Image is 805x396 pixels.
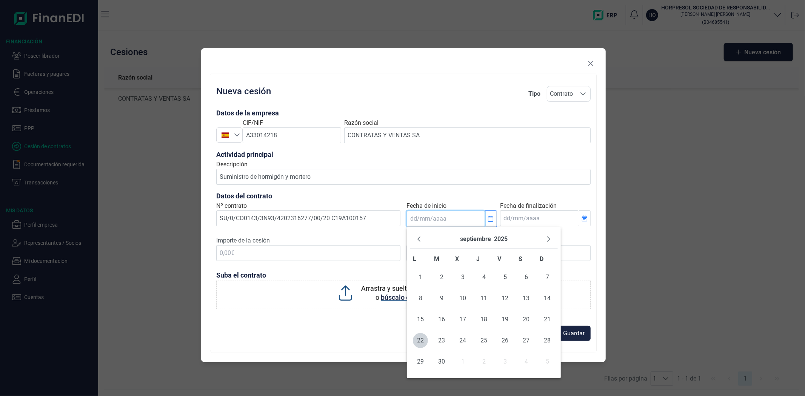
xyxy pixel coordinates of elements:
[494,309,516,330] td: 19/09/2025
[460,233,491,245] button: Choose Month
[431,330,452,351] td: 23/09/2025
[543,233,555,245] button: Next Month
[537,309,558,330] td: 21/09/2025
[381,293,454,301] span: búscalo en tus archivos.
[519,333,534,348] span: 27
[413,233,425,245] button: Previous Month
[585,57,597,69] button: Close
[473,351,494,372] td: 02/10/2025
[516,267,537,288] td: 06/09/2025
[216,149,591,160] h3: Actividad principal
[434,333,449,348] span: 23
[476,255,480,262] span: J
[431,309,452,330] td: 16/09/2025
[452,330,473,351] td: 24/09/2025
[216,245,400,261] input: 0,00€
[497,255,501,262] span: V
[576,86,591,101] div: Seleccione una opción
[494,267,516,288] td: 05/09/2025
[434,270,449,285] span: 2
[413,312,428,327] span: 15
[216,191,591,201] h3: Datos del contrato
[540,270,555,285] span: 7
[406,236,591,245] label: Importe a ejecutar
[516,330,537,351] td: 27/09/2025
[216,108,591,118] h3: Datos de la empresa
[434,354,449,369] span: 30
[452,351,473,372] td: 01/10/2025
[519,312,534,327] span: 20
[455,255,459,262] span: X
[497,312,513,327] span: 19
[413,255,416,262] span: L
[497,270,513,285] span: 5
[455,270,470,285] span: 3
[540,291,555,306] span: 14
[516,351,537,372] td: 04/10/2025
[476,312,491,327] span: 18
[455,333,470,348] span: 24
[407,227,561,378] div: Choose Date
[563,329,585,338] span: Guardar
[537,288,558,309] td: 14/09/2025
[243,118,263,127] label: CIF/NIF
[431,267,452,288] td: 02/09/2025
[455,291,470,306] span: 10
[519,291,534,306] span: 13
[494,351,516,372] td: 03/10/2025
[410,288,431,309] td: 08/09/2025
[407,211,485,227] input: dd/mm/aaaa
[476,333,491,348] span: 25
[410,267,431,288] td: 01/09/2025
[216,236,400,245] label: Importe de la cesión
[222,132,229,139] img: ES
[547,86,576,101] span: Contrato
[540,312,555,327] span: 21
[452,309,473,330] td: 17/09/2025
[344,118,379,127] label: Razón social
[537,267,558,288] td: 07/09/2025
[410,330,431,351] td: 22/09/2025
[485,211,497,227] button: Choose Date
[413,333,428,348] span: 22
[473,288,494,309] td: 11/09/2025
[579,210,591,226] button: Choose Date
[216,270,591,281] h3: Suba el contrato
[497,333,513,348] span: 26
[519,255,522,262] span: S
[216,160,248,169] label: Descripción
[455,312,470,327] span: 17
[434,255,439,262] span: M
[410,309,431,330] td: 15/09/2025
[494,330,516,351] td: 26/09/2025
[452,267,473,288] td: 03/09/2025
[216,86,271,102] h2: Nueva cesión
[452,288,473,309] td: 10/09/2025
[410,351,431,372] td: 29/09/2025
[500,210,579,226] input: dd/mm/aaaa
[473,309,494,330] td: 18/09/2025
[413,354,428,369] span: 29
[540,255,543,262] span: D
[476,270,491,285] span: 4
[216,201,247,210] label: Nº contrato
[361,284,468,302] div: Arrastra y suelta tu documento aquí o
[494,288,516,309] td: 12/09/2025
[557,326,591,341] button: Guardar
[519,270,534,285] span: 6
[500,201,557,210] label: Fecha de finalización
[434,312,449,327] span: 16
[413,291,428,306] span: 8
[529,89,541,98] div: Tipo
[537,330,558,351] td: 28/09/2025
[537,351,558,372] td: 05/10/2025
[473,267,494,288] td: 04/09/2025
[413,270,428,285] span: 1
[406,201,446,210] label: Fecha de inicio
[431,288,452,309] td: 09/09/2025
[434,291,449,306] span: 9
[476,291,491,306] span: 11
[431,351,452,372] td: 30/09/2025
[494,233,508,245] button: Choose Year
[497,291,513,306] span: 12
